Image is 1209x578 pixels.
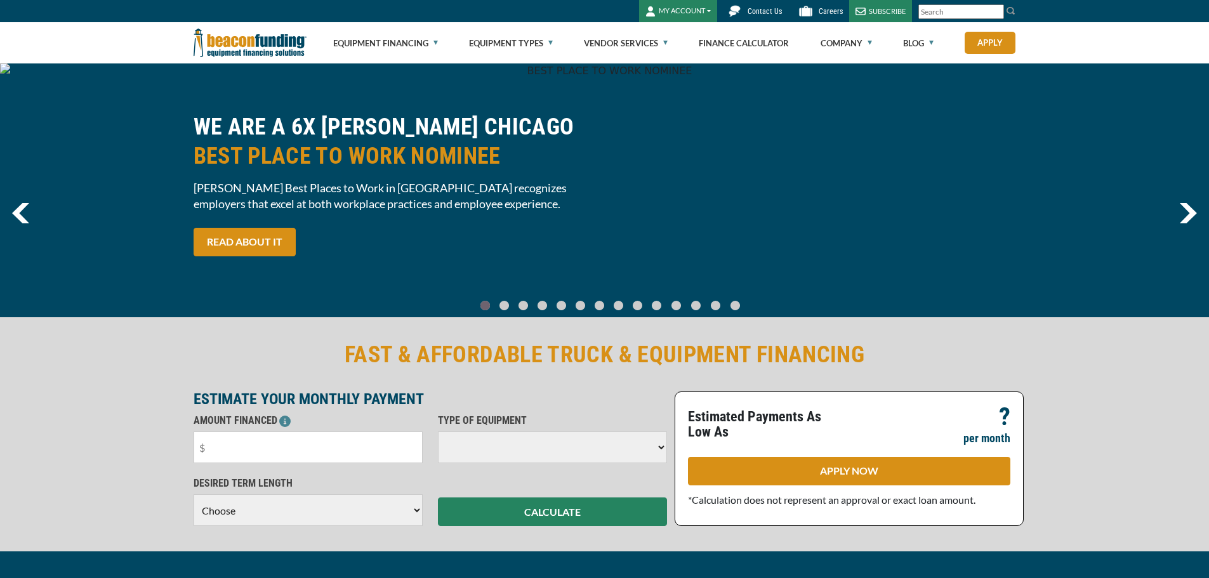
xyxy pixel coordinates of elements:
input: Search [918,4,1004,19]
h2: WE ARE A 6X [PERSON_NAME] CHICAGO [194,112,597,171]
span: Careers [819,7,843,16]
img: Beacon Funding Corporation logo [194,22,307,63]
img: Search [1006,6,1016,16]
a: Go To Slide 2 [516,300,531,311]
a: READ ABOUT IT [194,228,296,256]
a: Finance Calculator [699,23,789,63]
p: TYPE OF EQUIPMENT [438,413,667,428]
button: CALCULATE [438,497,667,526]
a: Go To Slide 7 [611,300,626,311]
a: Go To Slide 4 [554,300,569,311]
a: Go To Slide 8 [630,300,645,311]
p: AMOUNT FINANCED [194,413,423,428]
a: Blog [903,23,934,63]
a: Clear search text [991,7,1001,17]
a: Go To Slide 5 [573,300,588,311]
a: Go To Slide 11 [688,300,704,311]
a: Go To Slide 3 [535,300,550,311]
span: BEST PLACE TO WORK NOMINEE [194,141,597,171]
a: Go To Slide 6 [592,300,607,311]
a: APPLY NOW [688,457,1010,485]
a: Go To Slide 13 [727,300,743,311]
p: per month [963,431,1010,446]
a: Vendor Services [584,23,668,63]
p: Estimated Payments As Low As [688,409,842,440]
span: *Calculation does not represent an approval or exact loan amount. [688,494,975,506]
a: Go To Slide 10 [668,300,684,311]
p: ? [999,409,1010,424]
span: [PERSON_NAME] Best Places to Work in [GEOGRAPHIC_DATA] recognizes employers that excel at both wo... [194,180,597,212]
a: Company [821,23,872,63]
p: ESTIMATE YOUR MONTHLY PAYMENT [194,391,667,407]
a: previous [12,203,29,223]
h2: FAST & AFFORDABLE TRUCK & EQUIPMENT FINANCING [194,340,1016,369]
input: $ [194,431,423,463]
img: Left Navigator [12,203,29,223]
a: Apply [965,32,1015,54]
a: Go To Slide 0 [478,300,493,311]
a: Equipment Types [469,23,553,63]
span: Contact Us [748,7,782,16]
a: Go To Slide 12 [708,300,723,311]
img: Right Navigator [1179,203,1197,223]
p: DESIRED TERM LENGTH [194,476,423,491]
a: Go To Slide 9 [649,300,664,311]
a: Go To Slide 1 [497,300,512,311]
a: Equipment Financing [333,23,438,63]
a: next [1179,203,1197,223]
